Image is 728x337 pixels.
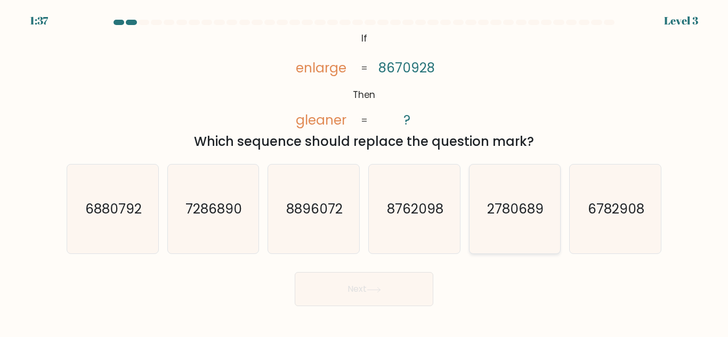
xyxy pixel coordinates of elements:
[296,59,346,77] tspan: enlarge
[488,200,544,218] text: 2780689
[296,111,346,129] tspan: gleaner
[361,114,368,127] tspan: =
[387,200,443,218] text: 8762098
[403,111,410,130] tspan: ?
[361,32,367,45] tspan: If
[30,13,48,29] div: 1:37
[85,200,142,218] text: 6880792
[282,29,446,130] svg: @import url('[URL][DOMAIN_NAME]);
[588,200,644,218] text: 6782908
[664,13,698,29] div: Level 3
[73,132,655,151] div: Which sequence should replace the question mark?
[295,272,433,306] button: Next
[286,200,343,218] text: 8896072
[186,200,242,218] text: 7286890
[378,59,435,77] tspan: 8670928
[361,62,368,75] tspan: =
[353,88,376,101] tspan: Then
